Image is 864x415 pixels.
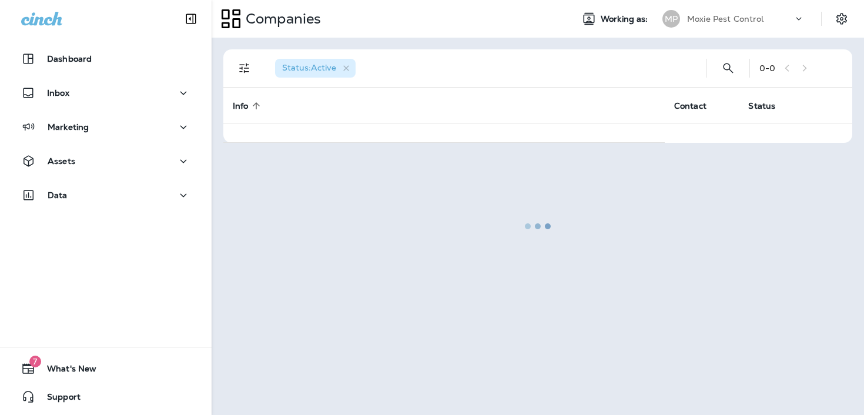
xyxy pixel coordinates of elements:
[48,190,68,200] p: Data
[47,54,92,63] p: Dashboard
[241,10,321,28] p: Companies
[35,392,81,406] span: Support
[12,47,200,71] button: Dashboard
[12,149,200,173] button: Assets
[12,81,200,105] button: Inbox
[12,357,200,380] button: 7What's New
[48,122,89,132] p: Marketing
[687,14,764,24] p: Moxie Pest Control
[12,183,200,207] button: Data
[662,10,680,28] div: MP
[48,156,75,166] p: Assets
[831,8,852,29] button: Settings
[35,364,96,378] span: What's New
[12,385,200,409] button: Support
[47,88,69,98] p: Inbox
[175,7,207,31] button: Collapse Sidebar
[601,14,651,24] span: Working as:
[29,356,41,367] span: 7
[12,115,200,139] button: Marketing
